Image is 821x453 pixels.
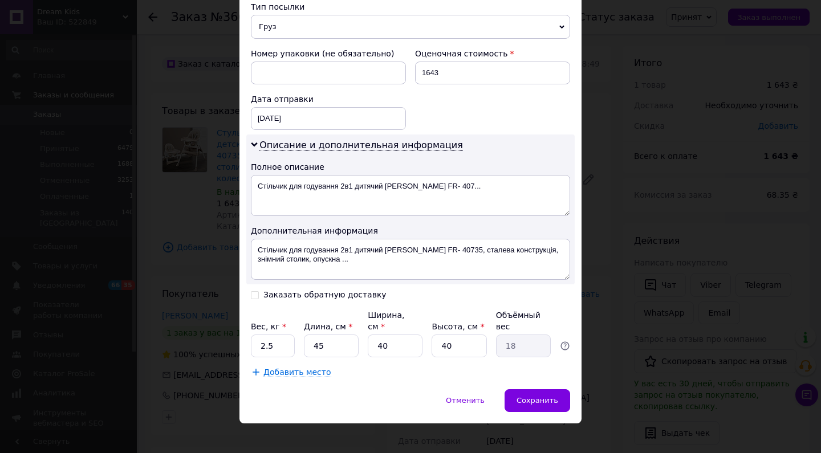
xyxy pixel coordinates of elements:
span: Тип посылки [251,2,304,11]
div: Заказать обратную доставку [263,290,387,300]
label: Высота, см [432,322,484,331]
textarea: Стільчик для годування 2в1 дитячий [PERSON_NAME] FR- 40735, сталева конструкція, знімний столик, ... [251,239,570,280]
div: Номер упаковки (не обязательно) [251,48,406,59]
label: Вес, кг [251,322,286,331]
div: Полное описание [251,161,570,173]
span: Добавить место [263,368,331,377]
div: Оценочная стоимость [415,48,570,59]
span: Сохранить [517,396,558,405]
span: Отменить [446,396,485,405]
div: Объёмный вес [496,309,551,332]
textarea: Стільчик для годування 2в1 дитячий [PERSON_NAME] FR- 407... [251,175,570,216]
div: Дополнительная информация [251,225,570,236]
span: Описание и дополнительная информация [259,140,463,151]
div: Дата отправки [251,93,406,105]
label: Длина, см [304,322,352,331]
label: Ширина, см [368,311,404,331]
span: Груз [251,15,570,39]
